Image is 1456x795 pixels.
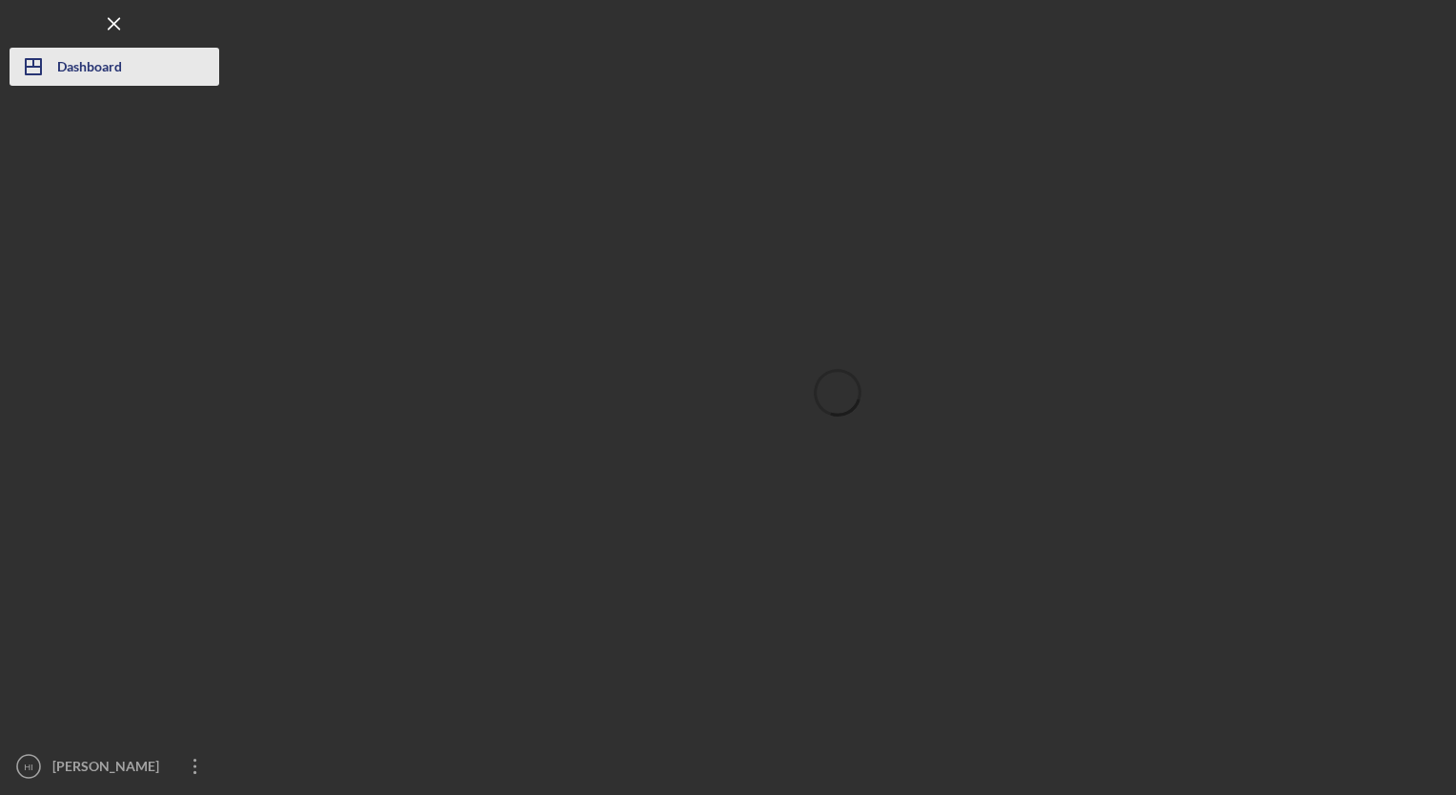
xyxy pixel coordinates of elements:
div: [PERSON_NAME] [48,747,172,790]
button: Dashboard [10,48,219,86]
div: Dashboard [57,48,122,91]
button: HI[PERSON_NAME] [10,747,219,785]
text: HI [24,762,33,772]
